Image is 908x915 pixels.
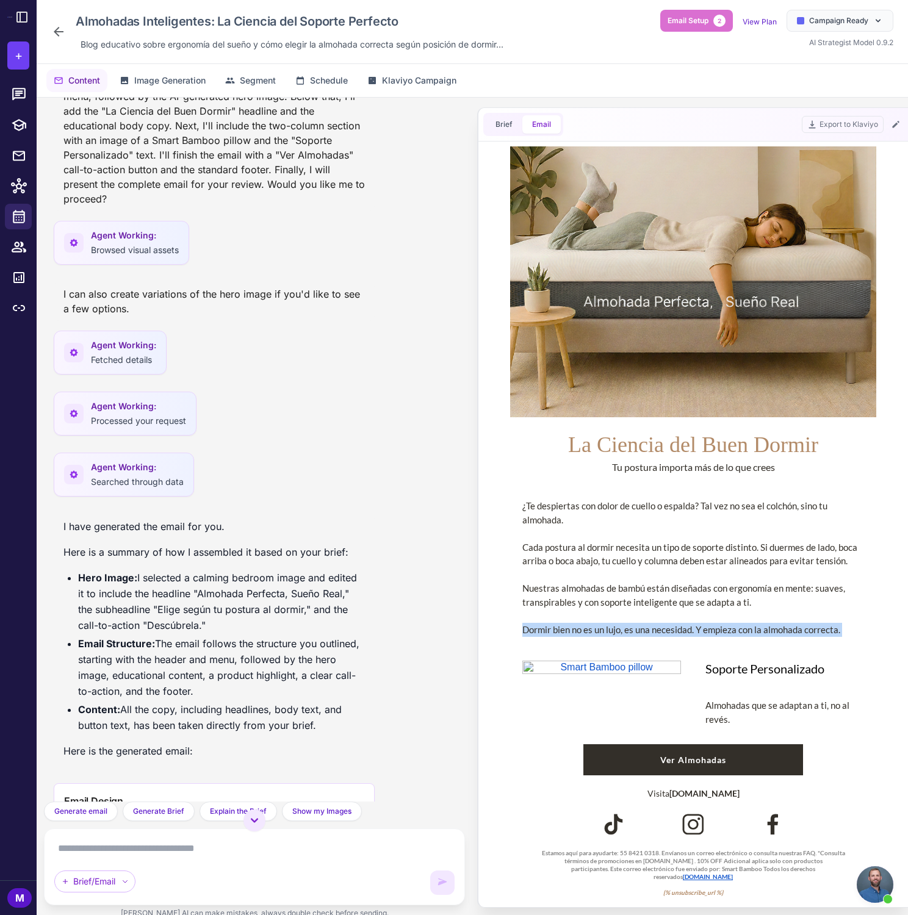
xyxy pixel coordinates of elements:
[78,703,120,716] strong: Content:
[743,17,777,26] a: View Plan
[54,806,107,817] span: Generate email
[54,870,135,892] div: Brief/Email
[85,598,305,629] a: Ver Almohadas
[134,74,206,87] span: Image Generation
[185,727,235,734] a: [DOMAIN_NAME]
[24,353,366,490] div: ¿Te despiertas con dolor de cuello o espalda? Tal vez no sea el colchón, sino tu almohada. Cada p...
[91,229,179,242] span: Agent Working:
[207,514,366,546] div: Soporte Personalizado
[660,10,733,32] button: Email Setup2
[76,35,508,54] div: Click to edit description
[12,314,378,328] div: Tu postura importa más de lo que crees
[809,15,868,26] span: Campaign Ready
[54,70,375,211] div: The email will start with the Smart Bamboo logo and a navigation menu, followed by the AI-generat...
[382,74,456,87] span: Klaviyo Campaign
[68,74,100,87] span: Content
[210,806,267,817] span: Explain the Brief
[857,866,893,903] div: Chat abierto
[802,116,884,133] button: Export to Klaviyo
[78,570,365,633] li: I selected a calming bedroom image and edited it to include the headline "Almohada Perfecta, Sueñ...
[91,461,184,474] span: Agent Working:
[809,38,893,47] span: AI Strategist Model 0.9.2
[78,637,155,650] strong: Email Structure:
[288,69,355,92] button: Schedule
[91,339,156,352] span: Agent Working:
[91,245,179,255] span: Browsed visual assets
[495,119,513,130] span: Brief
[91,354,152,365] span: Fetched details
[486,115,522,134] button: Brief
[888,117,903,132] button: Edit Email
[165,742,225,750] span: {% unsubscribe_url %}
[150,642,242,652] span: Visita
[522,115,561,134] button: Email
[218,69,283,92] button: Segment
[12,283,378,314] div: La Ciencia del Buen Dormir
[81,38,503,51] span: Blog educativo sobre ergonomía del sueño y cómo elegir la almohada correcta según posición de dor...
[360,69,464,92] button: Klaviyo Campaign
[46,69,107,92] button: Content
[63,518,365,534] p: I have generated the email for you.
[713,15,726,27] span: 2
[63,743,365,759] p: Here is the generated email:
[71,10,508,33] div: Click to edit campaign name
[668,15,708,26] span: Email Setup
[200,802,277,821] button: Explain the Brief
[64,794,123,808] span: Email Design
[7,41,29,70] button: +
[78,701,365,733] li: All the copy, including headlines, body text, and button text, has been taken directly from your ...
[91,415,186,426] span: Processed your request
[207,552,366,579] div: Almohadas que se adaptan a ti, no al revés.
[44,802,118,821] button: Generate email
[103,666,128,691] img: Tiktok logo
[171,642,242,652] strong: [DOMAIN_NAME]
[292,806,351,817] span: Show my Images
[123,802,195,821] button: Generate Brief
[240,74,276,87] span: Segment
[133,806,184,817] span: Generate Brief
[7,888,32,908] div: M
[112,69,213,92] button: Image Generation
[262,666,287,691] img: Facebook logo
[15,46,23,65] span: +
[24,514,183,528] img: Smart Bamboo pillow
[43,703,348,734] p: Estamos aquí para ayudarte: 55 8421 0318. Envíanos un correo electrónico o consulta nuestras FAQ....
[91,400,186,413] span: Agent Working:
[63,544,365,560] p: Here is a summary of how I assembled it based on your brief:
[78,572,137,584] strong: Hero Image:
[182,666,207,691] img: Facebook logo
[54,282,375,321] div: I can also create variations of the hero image if you'd like to see a few options.
[282,802,362,821] button: Show my Images
[91,476,184,487] span: Searched through data
[7,16,12,17] img: Raleon Logo
[78,636,365,699] li: The email follows the structure you outlined, starting with the header and menu, followed by the ...
[310,74,348,87] span: Schedule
